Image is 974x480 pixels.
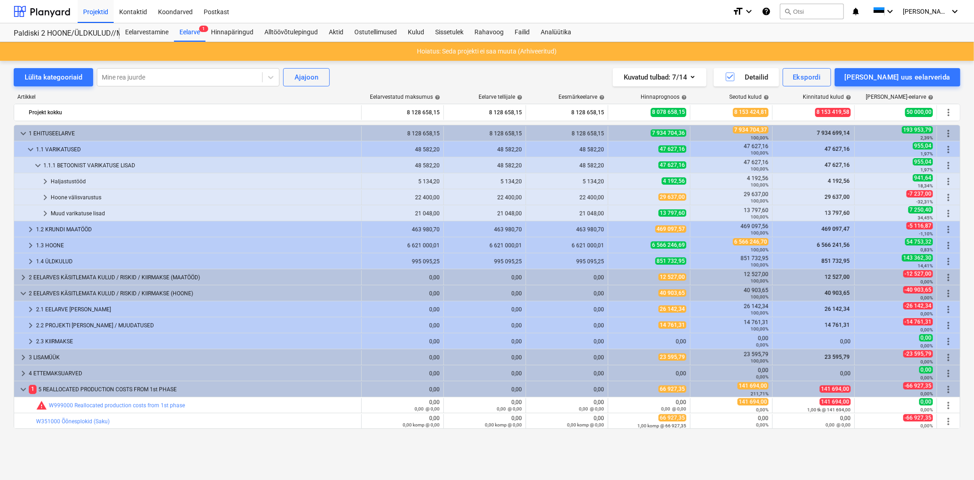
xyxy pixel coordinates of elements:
div: Eelarve [174,23,205,42]
span: keyboard_arrow_down [18,384,29,395]
span: 7 934 704,37 [733,126,769,133]
span: 47 627,16 [824,146,851,152]
div: 8 128 658,15 [365,105,440,120]
small: 100,00% [751,294,769,299]
div: 0,00 [530,415,604,428]
span: -66 927,35 [903,382,933,389]
div: 14 761,31 [694,319,769,332]
button: Ajajoon [283,68,330,86]
span: 955,04 [913,142,933,149]
span: 141 694,00 [737,398,769,405]
span: 851 732,95 [821,258,851,264]
span: 6 566 246,69 [651,241,686,249]
div: 0,00 [612,399,686,412]
div: 0,00 [530,274,604,281]
div: 463 980,70 [530,226,604,233]
div: 0,00 [530,322,604,329]
div: 2.1 EELARVE [PERSON_NAME] [36,302,358,317]
div: 0,00 [530,338,604,345]
div: 8 128 658,15 [530,105,604,120]
small: 100,00% [751,358,769,363]
p: Hoiatus: Seda projekti ei saa muuta (Arhiveeritud) [417,47,557,56]
small: 0,00% [921,295,933,300]
span: 941,64 [913,174,933,181]
div: Seotud kulud [729,94,769,100]
span: 26 142,34 [824,306,851,312]
div: 5 134,20 [365,178,440,185]
span: -14 761,31 [903,318,933,325]
span: 23 595,79 [824,354,851,360]
a: Kulud [402,23,430,42]
small: 0,00% [921,407,933,412]
div: Lülita kategooriaid [25,71,82,83]
div: 851 732,95 [694,255,769,268]
span: 1 [29,385,37,394]
small: 100,00% [751,198,769,203]
span: help [515,95,522,100]
div: 0,00 [776,415,851,428]
div: 21 048,00 [530,210,604,217]
div: 48 582,20 [530,146,604,153]
span: keyboard_arrow_right [25,304,36,315]
div: 0,00 [448,322,522,329]
span: 7 250,40 [908,206,933,213]
span: keyboard_arrow_right [40,176,51,187]
div: 48 582,20 [365,162,440,169]
div: 40 903,65 [694,287,769,300]
button: Lülita kategooriaid [14,68,93,86]
span: -23 595,79 [903,350,933,357]
span: Rohkem tegevusi [943,304,954,315]
small: 100,00% [751,262,769,267]
div: 2.2 PROJEKTI [PERSON_NAME] / MUUDATUSED [36,318,358,333]
span: 29 637,00 [658,193,686,201]
div: Muud varikatuse lisad [51,206,358,221]
span: Rohkem tegevusi [943,128,954,139]
span: keyboard_arrow_right [25,336,36,347]
div: 463 980,70 [448,226,522,233]
div: 0,00 [448,306,522,313]
small: 100,00% [751,278,769,283]
div: 5 REALLOCATED PRODUCTION COSTS FROM 1st PHASE [29,382,358,397]
span: 47 627,16 [824,162,851,168]
small: 1,00 tk @ 141 694,00 [807,407,851,412]
span: 4 192,56 [827,178,851,184]
small: 0,00 @ 0,00 [497,406,522,411]
small: 0,00 komp @ 0,00 [403,422,440,427]
a: Alltöövõtulepingud [259,23,323,42]
button: Kuvatud tulbad:7/14 [613,68,706,86]
div: 0,00 [530,354,604,361]
div: Aktid [323,23,349,42]
a: Hinnapäringud [205,23,259,42]
span: 54 753,32 [905,238,933,245]
div: 0,00 [612,370,686,377]
div: 22 400,00 [448,194,522,201]
span: 13 797,60 [824,210,851,216]
div: Eelarvestamine [120,23,174,42]
span: Rohkem tegevusi [943,336,954,347]
button: [PERSON_NAME] uus eelarverida [835,68,960,86]
div: 0,00 [776,338,851,345]
span: keyboard_arrow_down [18,128,29,139]
div: 0,00 [365,338,440,345]
div: Kuvatud tulbad : 7/14 [624,71,695,83]
span: keyboard_arrow_right [25,240,36,251]
button: Ekspordi [783,68,831,86]
span: keyboard_arrow_right [18,352,29,363]
div: Hoone välisvarustus [51,190,358,205]
div: 8 128 658,15 [448,105,522,120]
div: 48 582,20 [448,162,522,169]
span: 40 903,65 [658,289,686,297]
span: Rohkem tegevusi [943,240,954,251]
span: Rohkem tegevusi [943,107,954,118]
span: 66 927,35 [658,385,686,393]
div: 2 EELARVES KÄSITLEMATA KULUD / RISKID / KIIRMAKSE (MAATÖÖD) [29,270,358,285]
div: 0,00 [365,354,440,361]
div: 0,00 [530,399,604,412]
small: 0,83% [921,247,933,252]
span: 26 142,34 [658,305,686,313]
small: 0,00% [921,343,933,348]
div: 1.1.1 BETOONIST VARIKATUSE LISAD [43,158,358,173]
div: 0,00 [365,322,440,329]
small: -32,31% [916,199,933,204]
